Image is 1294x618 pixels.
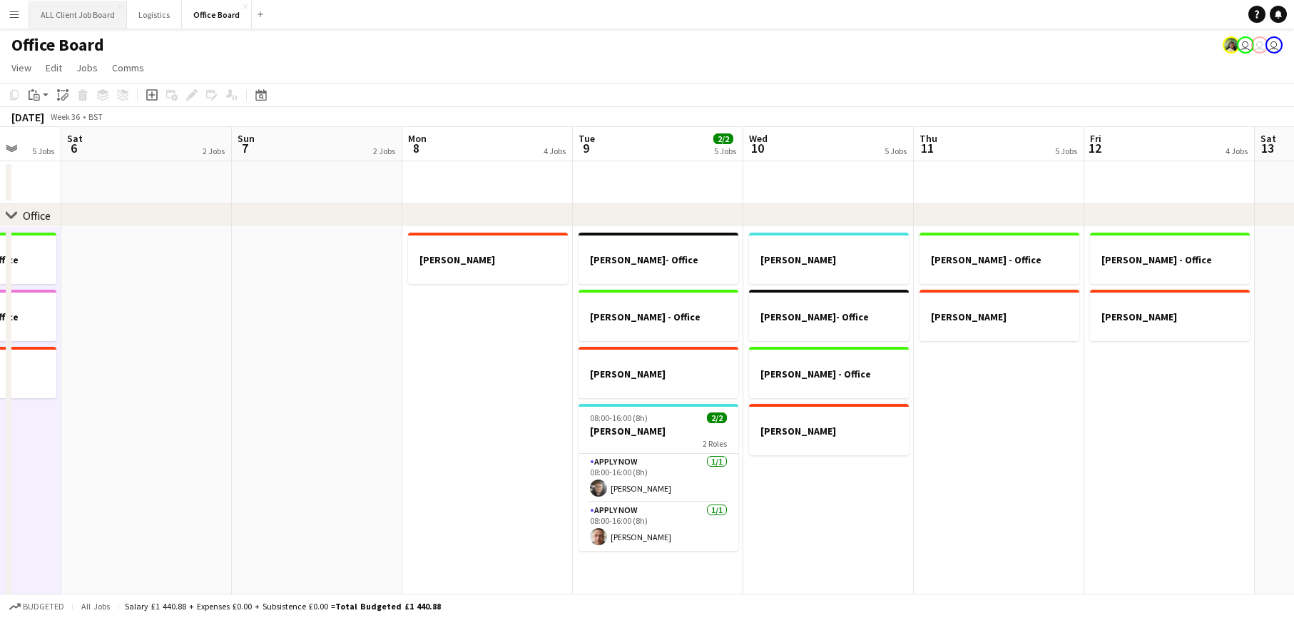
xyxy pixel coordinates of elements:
button: ALL Client Job Board [29,1,127,29]
span: 6 [65,140,83,156]
div: BST [88,111,103,122]
div: Office [23,208,51,223]
span: Comms [112,61,144,74]
span: 08:00-16:00 (8h) [590,412,648,423]
a: Comms [106,59,150,77]
app-card-role: APPLY NOW1/108:00-16:00 (8h)[PERSON_NAME] [579,454,738,502]
app-job-card: [PERSON_NAME] - Office [579,290,738,341]
h1: Office Board [11,34,104,56]
h3: [PERSON_NAME] [408,253,568,266]
app-job-card: [PERSON_NAME] - Office [919,233,1079,284]
span: 13 [1258,140,1276,156]
div: 5 Jobs [32,146,54,156]
span: Sat [67,132,83,145]
app-job-card: [PERSON_NAME]- Office [749,290,909,341]
app-job-card: [PERSON_NAME] [919,290,1079,341]
button: Budgeted [7,599,66,614]
span: 11 [917,140,937,156]
app-user-avatar: Jamie Neale [1237,36,1254,54]
h3: [PERSON_NAME] [579,425,738,437]
a: Jobs [71,59,103,77]
h3: [PERSON_NAME] - Office [1090,253,1250,266]
span: Week 36 [47,111,83,122]
app-job-card: [PERSON_NAME] - Office [1090,233,1250,284]
span: Sat [1260,132,1276,145]
span: Budgeted [23,602,64,612]
app-user-avatar: Nicole Palmer [1265,36,1283,54]
div: 2 Jobs [373,146,395,156]
app-job-card: [PERSON_NAME] [749,404,909,455]
div: 5 Jobs [1055,146,1077,156]
span: 10 [747,140,768,156]
h3: [PERSON_NAME] [749,253,909,266]
h3: [PERSON_NAME] - Office [579,310,738,323]
span: Jobs [76,61,98,74]
a: Edit [40,59,68,77]
div: 2 Jobs [203,146,225,156]
span: Edit [46,61,62,74]
app-job-card: 08:00-16:00 (8h)2/2[PERSON_NAME]2 RolesAPPLY NOW1/108:00-16:00 (8h)[PERSON_NAME]APPLY NOW1/108:00... [579,404,738,551]
div: 4 Jobs [544,146,566,156]
app-user-avatar: Sarah Lawani [1223,36,1240,54]
h3: [PERSON_NAME] - Office [749,368,909,380]
button: Office Board [182,1,252,29]
span: Tue [579,132,595,145]
span: Sun [238,132,255,145]
h3: [PERSON_NAME]- Office [749,310,909,323]
h3: [PERSON_NAME] [1090,310,1250,323]
span: 12 [1088,140,1101,156]
span: Total Budgeted £1 440.88 [335,601,441,612]
h3: [PERSON_NAME] [749,425,909,437]
span: Thu [919,132,937,145]
h3: [PERSON_NAME] [919,310,1079,323]
span: 2/2 [713,133,733,144]
h3: [PERSON_NAME] - Office [919,253,1079,266]
span: 7 [235,140,255,156]
app-job-card: [PERSON_NAME] [749,233,909,284]
div: 4 Jobs [1226,146,1248,156]
app-job-card: [PERSON_NAME] [408,233,568,284]
div: Salary £1 440.88 + Expenses £0.00 + Subsistence £0.00 = [125,601,441,612]
app-card-role: APPLY NOW1/108:00-16:00 (8h)[PERSON_NAME] [579,502,738,551]
app-job-card: [PERSON_NAME] - Office [749,347,909,398]
span: 2 Roles [703,438,727,449]
span: 9 [576,140,595,156]
div: 5 Jobs [885,146,907,156]
h3: [PERSON_NAME]- Office [579,253,738,266]
div: [DATE] [11,110,44,124]
app-user-avatar: Nicola Lewis [1251,36,1268,54]
h3: [PERSON_NAME] [579,368,738,380]
a: View [6,59,37,77]
span: 8 [406,140,427,156]
span: Fri [1090,132,1101,145]
span: Wed [749,132,768,145]
button: Logistics [127,1,182,29]
app-job-card: [PERSON_NAME]- Office [579,233,738,284]
div: 5 Jobs [714,146,736,156]
span: Mon [408,132,427,145]
app-job-card: [PERSON_NAME] [579,347,738,398]
app-job-card: [PERSON_NAME] [1090,290,1250,341]
span: 2/2 [707,412,727,423]
span: View [11,61,31,74]
span: All jobs [78,601,113,612]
